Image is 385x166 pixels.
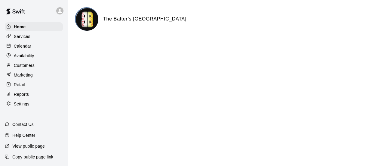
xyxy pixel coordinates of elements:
h6: The Batter’s [GEOGRAPHIC_DATA] [103,15,186,23]
p: Reports [14,91,29,97]
a: Retail [5,80,63,89]
a: Home [5,22,63,31]
p: Help Center [12,132,35,138]
p: Calendar [14,43,31,49]
a: Availability [5,51,63,60]
p: View public page [12,143,45,149]
p: Marketing [14,72,33,78]
p: Contact Us [12,121,34,127]
p: Customers [14,62,35,68]
p: Settings [14,101,29,107]
a: Services [5,32,63,41]
a: Customers [5,61,63,70]
a: Calendar [5,42,63,51]
p: Services [14,33,30,39]
p: Availability [14,53,34,59]
p: Retail [14,82,25,88]
a: Settings [5,99,63,108]
p: Copy public page link [12,154,53,160]
a: Reports [5,90,63,99]
img: The Batter’s Box TX logo [76,8,98,31]
p: Home [14,24,26,30]
a: Marketing [5,70,63,80]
